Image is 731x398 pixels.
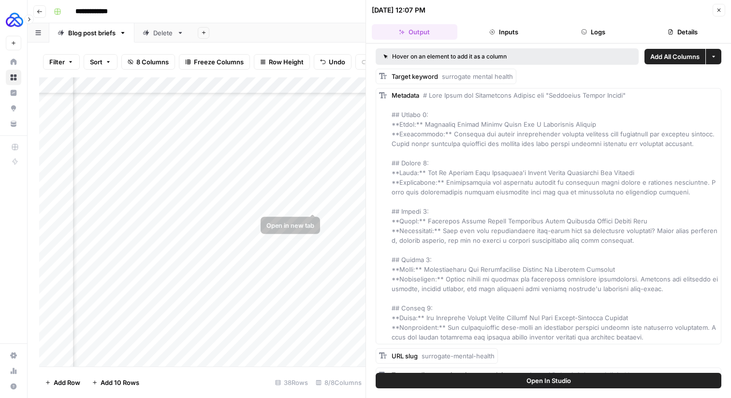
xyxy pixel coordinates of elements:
[372,24,457,40] button: Output
[254,54,310,70] button: Row Height
[39,375,86,390] button: Add Row
[392,91,419,99] span: Metadata
[392,91,718,341] span: # Lore Ipsum dol Sitametcons Adipisc eli "Seddoeius Tempor Incidi" ## Utlabo 0: **Etdol:** Magnaa...
[6,363,21,379] a: Usage
[271,375,312,390] div: 38 Rows
[86,375,145,390] button: Add 10 Rows
[6,85,21,101] a: Insights
[644,49,705,64] button: Add All Columns
[6,54,21,70] a: Home
[54,378,80,387] span: Add Row
[312,375,365,390] div: 8/8 Columns
[376,373,721,388] button: Open In Studio
[68,28,116,38] div: Blog post briefs
[442,73,513,80] span: surrogate mental health
[136,57,169,67] span: 8 Columns
[422,352,495,360] span: surrogate-mental-health
[121,54,175,70] button: 8 Columns
[84,54,117,70] button: Sort
[372,5,425,15] div: [DATE] 12:07 PM
[551,24,636,40] button: Logs
[6,8,21,32] button: Workspace: AUQ
[49,23,134,43] a: Blog post briefs
[101,378,139,387] span: Add 10 Rows
[392,371,518,379] span: Target audience, pain points, search intent
[179,54,250,70] button: Freeze Columns
[6,70,21,85] a: Browse
[90,57,102,67] span: Sort
[640,24,725,40] button: Details
[6,101,21,116] a: Opportunities
[49,57,65,67] span: Filter
[329,57,345,67] span: Undo
[153,28,173,38] div: Delete
[383,52,569,61] div: Hover on an element to add it as a column
[269,57,304,67] span: Row Height
[43,54,80,70] button: Filter
[526,376,571,385] span: Open In Studio
[392,73,438,80] span: Target keyword
[6,11,23,29] img: AUQ Logo
[392,352,418,360] span: URL slug
[650,52,700,61] span: Add All Columns
[314,54,351,70] button: Undo
[6,379,21,394] button: Help + Support
[461,24,547,40] button: Inputs
[134,23,192,43] a: Delete
[6,348,21,363] a: Settings
[194,57,244,67] span: Freeze Columns
[6,116,21,132] a: Your Data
